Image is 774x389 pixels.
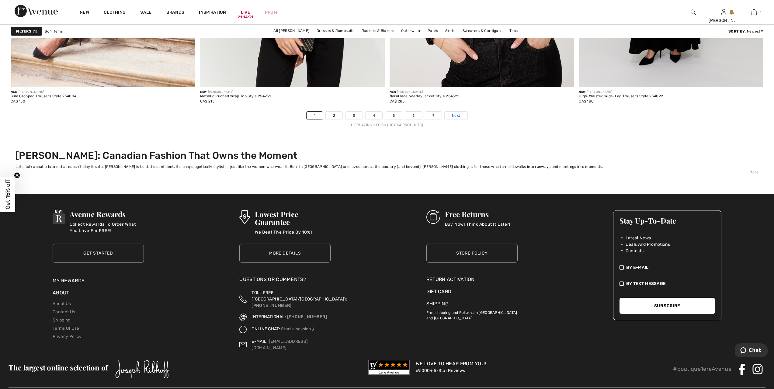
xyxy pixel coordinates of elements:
img: Contact us [239,338,247,351]
img: Joseph Ribkoff [115,360,169,378]
a: Contact Us [53,309,75,314]
span: New [579,90,585,94]
a: 3 [345,112,362,120]
img: search the website [691,9,696,16]
div: We Love To Hear From You! [416,360,486,367]
a: Sale [140,10,151,16]
h3: Free Returns [445,210,510,218]
p: Collect Rewards To Order What You Love For FREE! [70,221,144,233]
h3: Stay Up-To-Date [620,217,715,224]
a: [PHONE_NUMBER] [287,314,327,319]
a: About Us [53,301,71,306]
div: About [53,289,144,300]
h3: Avenue Rewards [70,210,144,218]
span: TOLL FREE ([GEOGRAPHIC_DATA]/[GEOGRAPHIC_DATA]): [252,290,347,302]
span: Next [452,113,460,118]
a: [EMAIL_ADDRESS][DOMAIN_NAME] [252,339,308,350]
span: Deals And Promotions [626,241,670,248]
img: Customer Reviews [368,360,410,375]
span: E-MAIL: [252,339,268,344]
img: Toll Free (Canada/US) [239,290,247,309]
a: Pants [425,27,441,35]
a: Next [445,112,467,120]
div: 21:14:31 [238,14,253,20]
a: Live21:14:31 [241,9,250,16]
a: My Rewards [53,278,85,283]
img: Online Chat [239,326,247,333]
div: [PERSON_NAME] [11,90,76,94]
strong: Sort By [728,29,745,33]
iframe: Opens a widget where you can chat to one of our agents [735,343,768,359]
div: [PERSON_NAME] [390,90,460,94]
span: Get 15% off [4,180,11,210]
a: All [PERSON_NAME] [270,27,312,35]
span: 1 [33,29,37,34]
a: Return Activation [426,276,518,283]
img: check [620,264,624,271]
span: Latest News [626,235,651,241]
a: Dresses & Jumpsuits [314,27,358,35]
h2: [PERSON_NAME]: Canadian Fashion That Owns the Moment [16,150,758,161]
div: : Newest [728,29,763,34]
div: Questions or Comments? [239,276,331,286]
a: 6 [405,112,422,120]
a: 7 [425,112,442,120]
div: Metallic Ruched Wrap Top Style 254251 [200,94,271,99]
a: Shipping [426,301,449,307]
a: Tops [506,27,521,35]
div: [PERSON_NAME] [200,90,271,94]
div: [PERSON_NAME] [709,17,738,24]
nav: Page navigation [11,111,763,128]
strong: Filters [16,29,31,34]
span: 1 [760,9,761,15]
p: Buy Now! Think About It Later! [445,221,510,233]
a: 1 [739,9,769,16]
span: By Text Message [626,280,666,287]
a: Store Policy [426,244,518,263]
span: Inspiration [199,10,226,16]
span: ONLINE CHAT: [252,326,280,332]
a: Gift Card [426,288,518,295]
a: Prom [265,9,277,16]
a: 5 [385,112,402,120]
img: check [620,280,624,287]
span: The largest online selection of [9,363,108,372]
div: Let’s talk about a brand that doesn’t play it safe. [PERSON_NAME] is bold. It’s confident. It’s u... [16,164,758,169]
span: CA$ 215 [200,99,214,103]
a: New [80,10,89,16]
img: My Bag [751,9,757,16]
h3: Lowest Price Guarantee [255,210,331,226]
a: 4 [366,112,382,120]
span: Contests [626,248,644,254]
div: floral lace overlay jacket Style 254322 [390,94,460,99]
a: More Details [239,244,331,263]
p: #boutique1ereAvenue [673,365,731,373]
span: New [390,90,396,94]
a: 69,000+ 5-Star Reviews [416,368,465,373]
img: Avenue Rewards [53,210,65,224]
img: Lowest Price Guarantee [239,210,250,224]
img: Facebook [736,364,747,375]
img: Online Chat [311,327,315,331]
img: 1ère Avenue [15,5,58,17]
div: [PERSON_NAME] [579,90,663,94]
span: By E-mail [626,264,649,271]
img: Instagram [752,364,763,375]
p: We Beat The Price By 10%! [255,229,331,241]
img: International [239,314,247,321]
img: Free Returns [426,210,440,224]
a: Shipping [53,318,70,323]
span: 864 items [45,29,63,34]
span: CA$ 285 [390,99,405,103]
a: [PHONE_NUMBER] [252,303,291,308]
a: Get Started [53,244,144,263]
span: CA$ 180 [579,99,594,103]
span: New [11,90,17,94]
span: CA$ 150 [11,99,25,103]
img: My Info [721,9,726,16]
div: More [16,169,758,175]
